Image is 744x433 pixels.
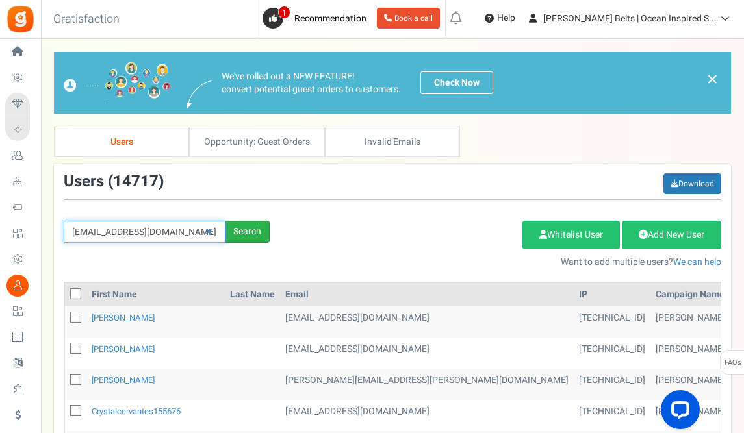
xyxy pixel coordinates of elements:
a: [PERSON_NAME] [92,374,155,386]
td: General [280,400,574,431]
a: [PERSON_NAME] [92,312,155,324]
a: Invalid Emails [325,127,460,157]
a: Whitelist User [522,221,620,249]
a: 1 Recommendation [263,8,372,29]
th: Email [280,283,574,306]
a: Book a call [377,8,440,29]
a: [PERSON_NAME] [92,343,155,355]
a: Reset [199,221,219,243]
img: images [64,62,171,104]
th: IP [574,283,650,306]
img: Gratisfaction [6,5,35,34]
td: [TECHNICAL_ID] [574,400,650,431]
h3: Gratisfaction [39,6,134,32]
a: Check Now [420,71,493,94]
td: [TECHNICAL_ID] [574,369,650,400]
a: We can help [673,255,721,269]
input: Search by email or name [64,221,225,243]
span: FAQs [724,351,741,375]
td: [PERSON_NAME] [650,306,730,338]
a: crystalcervantes155676 [92,405,181,417]
span: [PERSON_NAME] Belts | Ocean Inspired S... [543,12,717,25]
div: Search [225,221,270,243]
span: 1 [278,6,290,19]
span: Help [494,12,515,25]
a: Download [663,173,721,194]
td: [TECHNICAL_ID] [574,338,650,369]
th: Campaign Name [650,283,730,306]
a: Users [54,127,189,157]
th: First Name [86,283,225,306]
img: images [187,80,212,108]
td: [PERSON_NAME][EMAIL_ADDRESS][PERSON_NAME][DOMAIN_NAME] [280,369,574,400]
h3: Users ( ) [64,173,164,190]
a: × [706,71,718,87]
th: Last Name [225,283,280,306]
a: Help [480,8,520,29]
td: [PERSON_NAME] [650,338,730,369]
td: General [280,306,574,338]
td: General [280,338,574,369]
span: Recommendation [294,12,366,25]
p: We've rolled out a NEW FEATURE! convert potential guest orders to customers. [222,70,401,96]
td: [PERSON_NAME] [650,369,730,400]
td: [TECHNICAL_ID] [574,306,650,338]
span: 14717 [113,170,159,193]
p: Want to add multiple users? [289,256,721,269]
a: Add New User [622,221,721,249]
a: Opportunity: Guest Orders [189,127,324,157]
